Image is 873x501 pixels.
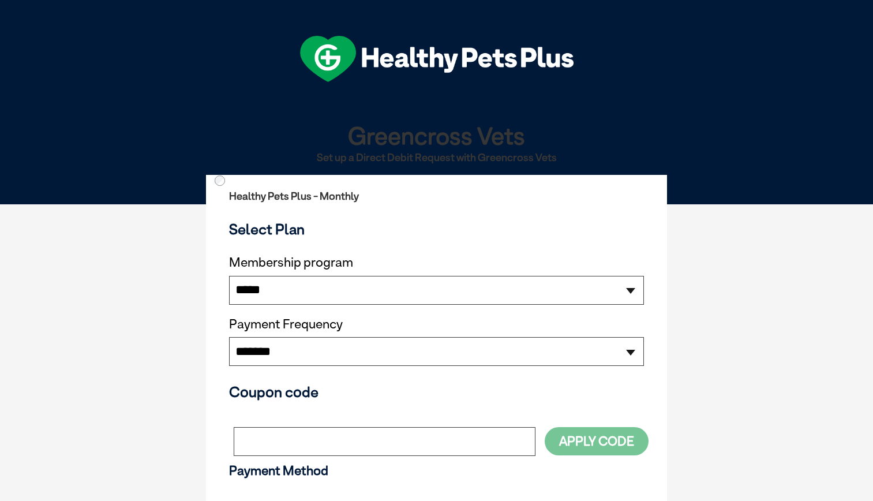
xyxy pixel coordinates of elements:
[229,317,343,332] label: Payment Frequency
[545,427,649,455] button: Apply Code
[229,190,644,202] h2: Healthy Pets Plus - Monthly
[215,175,225,186] input: Direct Debit
[211,152,662,163] h2: Set up a Direct Debit Request with Greencross Vets
[229,255,644,270] label: Membership program
[300,36,574,82] img: hpp-logo-landscape-green-white.png
[229,220,644,238] h3: Select Plan
[229,383,644,401] h3: Coupon code
[229,463,644,478] h3: Payment Method
[211,122,662,148] h1: Greencross Vets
